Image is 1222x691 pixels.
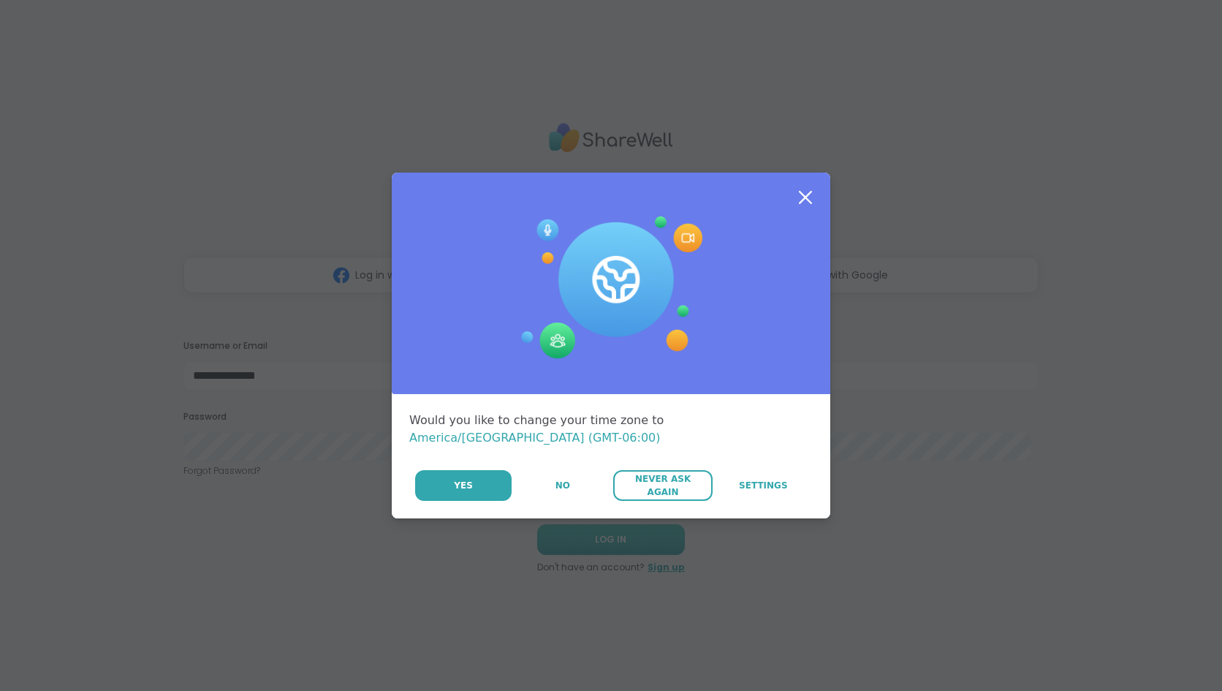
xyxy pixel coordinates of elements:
span: No [555,479,570,492]
img: Session Experience [520,216,702,360]
span: Never Ask Again [621,472,705,499]
button: Yes [415,470,512,501]
button: Never Ask Again [613,470,712,501]
a: Settings [714,470,813,501]
div: Would you like to change your time zone to [409,412,813,447]
button: No [513,470,612,501]
span: America/[GEOGRAPHIC_DATA] (GMT-06:00) [409,431,661,445]
span: Settings [739,479,788,492]
span: Yes [454,479,473,492]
